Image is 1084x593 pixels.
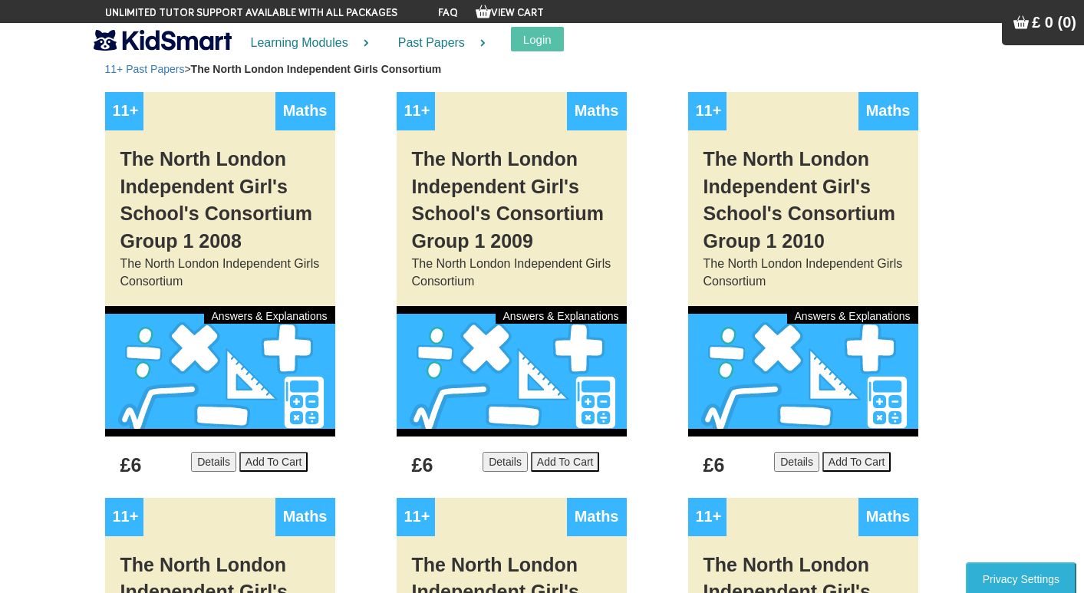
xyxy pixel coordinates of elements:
nav: > [105,61,980,77]
a: View Cart [476,8,544,18]
button: Details [774,452,819,472]
div: Maths [275,92,335,130]
a: FAQ [438,8,458,18]
div: Maths [858,92,918,130]
button: Login [511,27,564,51]
div: Maths [858,498,918,536]
div: 11+ [397,92,435,130]
a: Learning Modules [232,23,379,64]
div: The North London Independent Girls Consortium [688,255,918,306]
button: Add To Cart [822,452,891,472]
button: Details [191,452,236,472]
div: 11+ [105,92,143,130]
div: Answers & Explanations [496,306,627,324]
div: The North London Independent Girls Consortium [105,255,335,306]
span: £ 0 (0) [1032,14,1076,31]
div: Answers & Explanations [787,306,918,324]
div: 11+ [688,92,727,130]
b: The North London Independent Girls Consortium [191,63,442,75]
div: 11+ [105,498,143,536]
span: Unlimited tutor support available with all packages [105,5,397,21]
b: £6 [412,454,433,476]
b: £6 [120,454,142,476]
img: KidSmart logo [94,27,232,54]
b: £6 [703,454,725,476]
button: Add To Cart [239,452,308,472]
div: The North London Independent Girl's School's Consortium Group 1 2010 [688,130,918,255]
div: The North London Independent Girl's School's Consortium Group 1 2008 [105,130,335,255]
div: 11+ [688,498,727,536]
img: Your items in the shopping basket [1013,15,1029,30]
div: The North London Independent Girl's School's Consortium Group 1 2009 [397,130,627,255]
button: Details [483,452,528,472]
div: Maths [567,92,627,130]
button: Add To Cart [531,452,600,472]
div: Maths [275,498,335,536]
img: Your items in the shopping basket [476,4,491,19]
div: The North London Independent Girls Consortium [397,255,627,306]
a: Past Papers [379,23,496,64]
div: 11+ [397,498,435,536]
div: Maths [567,498,627,536]
div: Answers & Explanations [204,306,335,324]
a: 11+ Past Papers [105,63,185,75]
